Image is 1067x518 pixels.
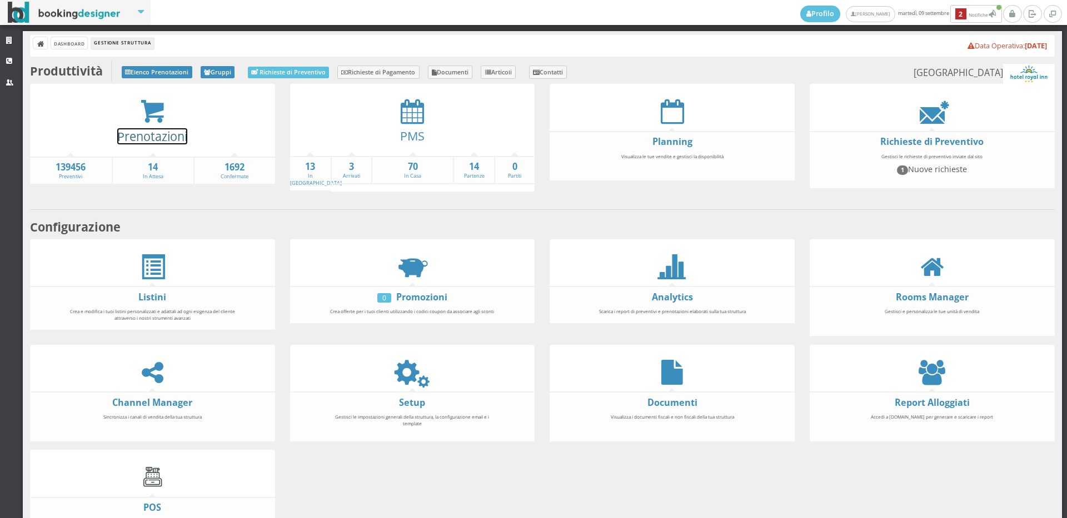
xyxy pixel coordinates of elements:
[8,2,121,23] img: BookingDesigner.com
[842,303,1022,333] div: Gestisci e personalizza le tue unità di vendita
[195,161,275,180] a: 1692Confermate
[582,148,762,178] div: Visualizza le tue vendite e gestisci la disponibilità
[51,37,87,49] a: Dashboard
[955,8,966,20] b: 2
[62,409,242,438] div: Sincronizza i canali di vendita della tua struttura
[30,161,112,180] a: 139456Preventivi
[846,6,895,22] a: [PERSON_NAME]
[290,160,342,187] a: 13In [GEOGRAPHIC_DATA]
[582,409,762,438] div: Visualizza i documenti fiscali e non fiscali della tua struttura
[454,160,493,180] a: 14Partenze
[30,161,112,174] strong: 139456
[248,67,329,78] a: Richieste di Preventivo
[91,37,153,49] li: Gestione Struttura
[652,135,692,148] a: Planning
[30,219,121,235] b: Configurazione
[895,396,970,409] a: Report Alloggiati
[122,66,192,78] a: Elenco Prenotazioni
[842,148,1022,185] div: Gestisci le richieste di preventivo inviate dal sito
[117,128,187,144] a: Prenotazioni
[1003,64,1054,84] img: ea773b7e7d3611ed9c9d0608f5526cb6.png
[332,160,371,180] a: 3Arrivati
[290,160,331,173] strong: 13
[968,41,1047,51] a: Data Operativa:[DATE]
[800,5,1003,23] span: martedì, 09 settembre
[582,303,762,320] div: Scarica i report di preventivi e prenotazioni elaborati sulla tua struttura
[140,465,165,490] img: cash-register.gif
[914,64,1054,84] small: [GEOGRAPHIC_DATA]
[113,161,193,174] strong: 14
[529,66,567,79] a: Contatti
[372,160,453,180] a: 70In Casa
[647,396,697,409] a: Documenti
[322,409,502,438] div: Gestisci le impostazioni generali della struttura, la configurazione email e i template
[897,165,908,174] span: 1
[399,396,425,409] a: Setup
[62,303,242,326] div: Crea e modifica i tuoi listini personalizzati e adattali ad ogni esigenza del cliente attraverso ...
[950,5,1002,23] button: 2Notifiche
[30,63,103,79] b: Produttività
[195,161,275,174] strong: 1692
[896,291,969,303] a: Rooms Manager
[495,160,535,180] a: 0Partiti
[454,160,493,173] strong: 14
[428,66,473,79] a: Documenti
[396,291,447,303] a: Promozioni
[481,66,516,79] a: Articoli
[495,160,535,173] strong: 0
[372,160,453,173] strong: 70
[842,409,1022,438] div: Accedi a [DOMAIN_NAME] per generare e scaricare i report
[847,164,1017,174] h4: Nuove richieste
[322,303,502,320] div: Crea offerte per i tuoi clienti utilizzando i codici coupon da associare agli sconti
[332,160,371,173] strong: 3
[377,293,391,303] div: 0
[201,66,235,78] a: Gruppi
[652,291,693,303] a: Analytics
[800,6,840,22] a: Profilo
[138,291,166,303] a: Listini
[880,135,984,148] a: Richieste di Preventivo
[400,128,425,144] a: PMS
[1025,41,1047,51] b: [DATE]
[337,66,420,79] a: Richieste di Pagamento
[113,161,193,180] a: 14In Attesa
[143,501,161,514] a: POS
[112,396,192,409] a: Channel Manager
